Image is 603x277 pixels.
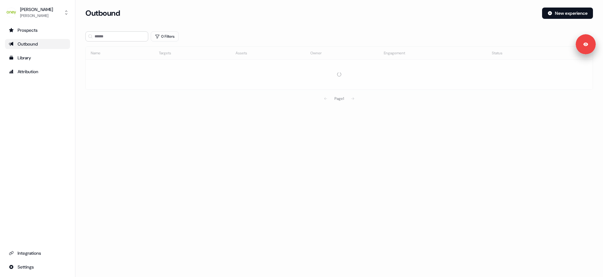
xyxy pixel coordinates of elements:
[151,31,179,41] button: 0 Filters
[5,262,70,272] a: Go to integrations
[9,41,66,47] div: Outbound
[9,250,66,256] div: Integrations
[5,25,70,35] a: Go to prospects
[9,68,66,75] div: Attribution
[9,27,66,33] div: Prospects
[5,5,70,20] button: [PERSON_NAME][PERSON_NAME]
[20,6,53,13] div: [PERSON_NAME]
[5,248,70,258] a: Go to integrations
[542,8,593,19] button: New experience
[5,67,70,77] a: Go to attribution
[5,53,70,63] a: Go to templates
[5,39,70,49] a: Go to outbound experience
[20,13,53,19] div: [PERSON_NAME]
[85,8,120,18] h3: Outbound
[9,55,66,61] div: Library
[9,264,66,270] div: Settings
